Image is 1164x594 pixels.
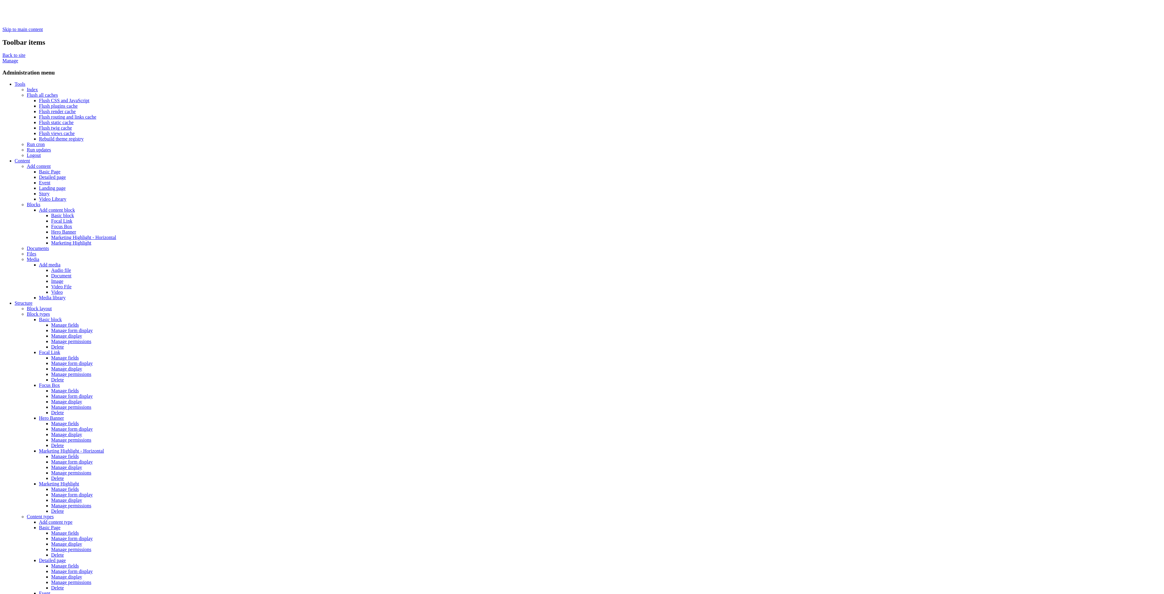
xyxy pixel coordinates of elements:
[27,164,51,169] a: Add content
[39,448,104,453] a: Marketing Highlight - Horizontal
[51,240,91,245] a: Marketing Highlight
[51,563,79,568] a: Manage fields
[27,251,36,256] a: Files
[51,585,64,590] a: Delete
[51,498,82,503] a: Manage display
[51,279,63,284] a: Image
[27,306,52,311] a: Block layout
[51,530,79,536] a: Manage fields
[39,114,96,120] a: Flush routing and links cache
[27,514,54,519] a: Content types
[51,454,79,459] a: Manage fields
[51,339,91,344] a: Manage permissions
[2,58,18,63] a: Manage
[51,421,79,426] a: Manage fields
[39,125,72,130] a: Flush twig cache
[27,153,41,158] a: Logout
[27,246,49,251] a: Documents
[51,536,93,541] a: Manage form display
[51,366,82,371] a: Manage display
[51,273,72,278] a: Document
[39,131,75,136] a: Flush views cache
[51,487,79,492] a: Manage fields
[27,257,39,262] a: Media
[51,547,91,552] a: Manage permissions
[39,317,62,322] a: Basic block
[51,426,93,432] a: Manage form display
[51,372,91,377] a: Manage permissions
[51,328,93,333] a: Manage form display
[51,361,93,366] a: Manage form display
[51,459,93,464] a: Manage form display
[51,333,82,339] a: Manage display
[51,443,64,448] a: Delete
[39,558,66,563] a: Detailed page
[51,399,82,404] a: Manage display
[51,322,79,328] a: Manage fields
[39,175,66,180] a: Detailed page
[51,432,82,437] a: Manage display
[2,53,26,58] a: Back to site
[51,541,82,547] a: Manage display
[51,377,64,382] a: Delete
[39,136,84,141] a: Rebuild theme registry
[51,229,76,234] a: Hero Banner
[51,290,63,295] a: Video
[15,158,30,163] a: Content
[51,476,64,481] a: Delete
[39,98,89,103] a: Flush CSS and JavaScript
[39,525,61,530] a: Basic Page
[51,284,72,289] a: Video File
[27,92,58,98] a: Flush all caches
[39,295,66,300] a: Media library
[51,268,71,273] a: Audio file
[39,196,66,202] a: Video Library
[51,503,91,508] a: Manage permissions
[39,262,61,267] a: Add media
[51,355,79,360] a: Manage fields
[51,405,91,410] a: Manage permissions
[39,207,75,213] a: Add content block
[51,580,91,585] a: Manage permissions
[51,394,93,399] a: Manage form display
[39,415,64,421] a: Hero Banner
[27,147,51,152] a: Run updates
[51,569,93,574] a: Manage form display
[15,82,25,87] a: Tools
[51,574,82,579] a: Manage display
[39,191,50,196] a: Story
[51,437,91,443] a: Manage permissions
[39,103,78,109] a: Flush plugins cache
[51,224,72,229] a: Focus Box
[39,350,60,355] a: Focal Link
[39,519,72,525] a: Add content type
[51,465,82,470] a: Manage display
[51,213,74,218] a: Basic block
[2,27,43,32] a: Skip to main content
[51,218,72,224] a: Focal Link
[27,142,45,147] a: Run cron
[15,300,33,306] a: Structure
[39,186,66,191] a: Landing page
[39,169,61,174] a: Basic Page
[51,492,93,497] a: Manage form display
[39,120,74,125] a: Flush static cache
[51,410,64,415] a: Delete
[39,180,50,185] a: Event
[27,202,40,207] a: Blocks
[39,383,60,388] a: Focus Box
[27,87,38,92] a: Index
[51,344,64,349] a: Delete
[27,311,50,317] a: Block types
[51,470,91,475] a: Manage permissions
[39,109,76,114] a: Flush render cache
[51,388,79,393] a: Manage fields
[51,235,116,240] a: Marketing Highlight - Horizontal
[2,69,1162,76] h3: Administration menu
[39,481,79,486] a: Marketing Highlight
[51,552,64,558] a: Delete
[2,38,1162,47] h2: Toolbar items
[51,509,64,514] a: Delete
